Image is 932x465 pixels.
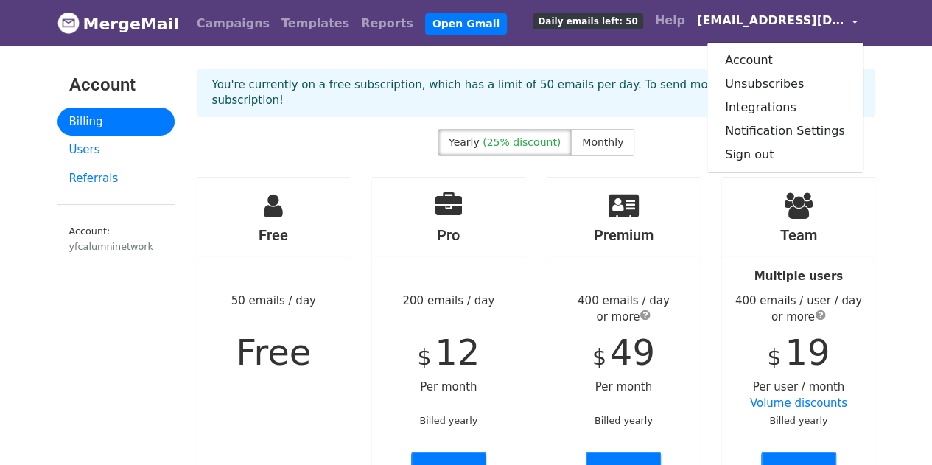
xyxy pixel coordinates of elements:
[449,136,480,148] span: Yearly
[355,9,419,38] a: Reports
[595,415,653,426] small: Billed yearly
[191,9,276,38] a: Campaigns
[785,332,830,373] span: 19
[372,226,525,244] h4: Pro
[547,226,701,244] h4: Premium
[754,270,843,283] strong: Multiple users
[707,42,863,173] div: [EMAIL_ADDRESS][DOMAIN_NAME]
[57,164,175,193] a: Referrals
[722,293,875,326] div: 400 emails / user / day or more
[69,240,163,254] div: yfcalumninetwork
[69,225,163,254] small: Account:
[57,136,175,164] a: Users
[276,9,355,38] a: Templates
[707,143,863,167] a: Sign out
[858,394,932,465] iframe: Chat Widget
[691,6,863,41] a: [EMAIL_ADDRESS][DOMAIN_NAME]
[57,8,179,39] a: MergeMail
[483,136,561,148] span: (25% discount)
[707,49,863,72] a: Account
[750,396,847,410] a: Volume discounts
[707,119,863,143] a: Notification Settings
[547,293,701,326] div: 400 emails / day or more
[707,72,863,96] a: Unsubscribes
[697,12,844,29] span: [EMAIL_ADDRESS][DOMAIN_NAME]
[592,344,606,370] span: $
[57,108,175,136] a: Billing
[582,136,623,148] span: Monthly
[707,96,863,119] a: Integrations
[236,332,311,373] span: Free
[425,13,507,35] a: Open Gmail
[417,344,431,370] span: $
[212,77,861,108] p: You're currently on a free subscription, which has a limit of 50 emails per day. To send more ema...
[767,344,781,370] span: $
[533,13,642,29] span: Daily emails left: 50
[57,12,80,34] img: MergeMail logo
[769,415,827,426] small: Billed yearly
[527,6,648,35] a: Daily emails left: 50
[610,332,655,373] span: 49
[419,415,477,426] small: Billed yearly
[649,6,691,35] a: Help
[435,332,480,373] span: 12
[69,74,163,96] h3: Account
[722,226,875,244] h4: Team
[197,226,351,244] h4: Free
